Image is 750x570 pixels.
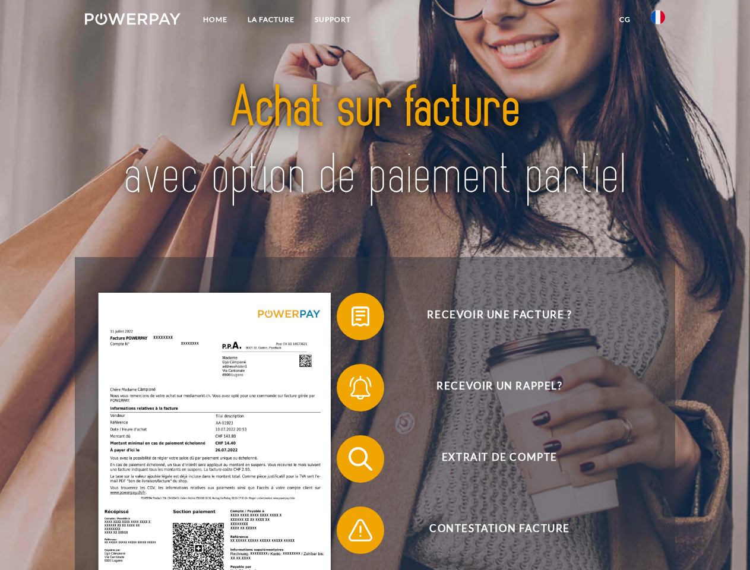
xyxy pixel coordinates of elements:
[346,444,375,474] img: qb_search.svg
[305,9,361,30] a: Support
[609,9,641,30] a: CG
[113,57,637,227] img: title-powerpay_fr.svg
[238,9,305,30] a: LA FACTURE
[354,506,645,554] span: Contestation Facture
[337,506,645,554] button: Contestation Facture
[337,364,645,411] button: Recevoir un rappel?
[354,435,645,483] span: Extrait de compte
[337,293,645,340] button: Recevoir une facture ?
[354,293,645,340] span: Recevoir une facture ?
[346,373,375,403] img: qb_bell.svg
[85,13,181,25] img: logo-powerpay-white.svg
[354,364,645,411] span: Recevoir un rappel?
[337,435,645,483] button: Extrait de compte
[346,515,375,545] img: qb_warning.svg
[651,10,665,24] img: fr
[346,302,375,331] img: qb_bill.svg
[193,9,238,30] a: Home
